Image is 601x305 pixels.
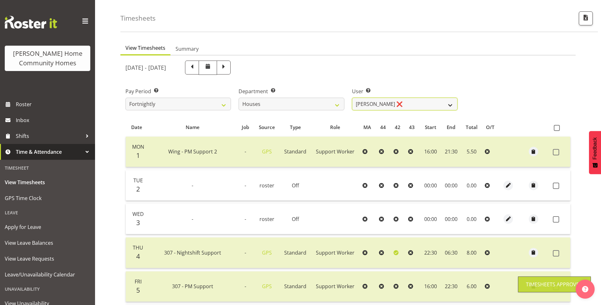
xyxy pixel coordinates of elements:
[5,222,90,232] span: Apply for Leave
[262,148,272,155] a: GPS
[16,131,82,141] span: Shifts
[424,124,437,131] div: Start
[441,237,461,268] td: 06:30
[176,45,199,53] span: Summary
[2,267,93,282] a: Leave/Unavailability Calendar
[2,174,93,190] a: View Timesheets
[239,88,344,95] label: Department
[125,88,231,95] label: Pay Period
[280,170,311,201] td: Off
[363,124,373,131] div: MA
[136,218,140,227] span: 3
[241,124,250,131] div: Job
[2,161,93,174] div: Timesheet
[5,238,90,248] span: View Leave Balances
[16,147,82,157] span: Time & Attendance
[280,204,311,234] td: Off
[259,216,274,223] span: roster
[444,124,457,131] div: End
[420,137,441,167] td: 16:00
[16,100,92,109] span: Roster
[441,170,461,201] td: 00:00
[132,143,144,150] span: Mon
[461,204,482,234] td: 0.00
[168,148,217,155] span: Wing - PM Support 2
[5,16,57,29] img: Rosterit website logo
[5,270,90,279] span: Leave/Unavailability Calendar
[16,115,92,125] span: Inbox
[441,271,461,302] td: 22:30
[151,124,234,131] div: Name
[125,44,165,52] span: View Timesheets
[133,177,143,184] span: Tue
[461,237,482,268] td: 8.00
[132,211,144,217] span: Wed
[129,124,144,131] div: Date
[262,283,272,290] a: GPS
[5,178,90,187] span: View Timesheets
[420,237,441,268] td: 22:30
[136,185,140,193] span: 2
[11,49,84,68] div: [PERSON_NAME] Home Community Homes
[582,286,588,292] img: help-xxl-2.png
[192,216,193,223] span: -
[461,170,482,201] td: 0.00
[314,124,356,131] div: Role
[280,237,311,268] td: Standard
[136,151,140,160] span: 1
[316,283,355,290] span: Support Worker
[579,11,593,25] button: Export CSV
[2,251,93,267] a: View Leave Requests
[592,137,598,159] span: Feedback
[420,204,441,234] td: 00:00
[245,249,246,256] span: -
[133,244,143,251] span: Thu
[461,137,482,167] td: 5.50
[245,216,246,223] span: -
[464,124,478,131] div: Total
[120,15,156,22] h4: Timesheets
[526,281,583,288] div: Timesheets Approved
[589,131,601,174] button: Feedback - Show survey
[172,283,213,290] span: 307 - PM Support
[420,170,441,201] td: 00:00
[245,148,246,155] span: -
[2,206,93,219] div: Leave
[164,249,221,256] span: 307 - Nightshift Support
[441,137,461,167] td: 21:30
[486,124,496,131] div: O/T
[441,204,461,234] td: 00:00
[280,271,311,302] td: Standard
[5,193,90,203] span: GPS Time Clock
[257,124,276,131] div: Source
[461,271,482,302] td: 6.00
[380,124,387,131] div: 44
[245,182,246,189] span: -
[259,182,274,189] span: roster
[5,254,90,263] span: View Leave Requests
[316,249,355,256] span: Support Worker
[262,249,272,256] a: GPS
[136,252,140,261] span: 4
[2,190,93,206] a: GPS Time Clock
[409,124,416,131] div: 43
[395,124,402,131] div: 42
[135,278,142,285] span: Fri
[2,235,93,251] a: View Leave Balances
[125,64,166,71] h5: [DATE] - [DATE]
[316,148,355,155] span: Support Worker
[280,137,311,167] td: Standard
[352,88,457,95] label: User
[192,182,193,189] span: -
[420,271,441,302] td: 16:00
[2,282,93,295] div: Unavailability
[245,283,246,290] span: -
[136,286,140,295] span: 5
[2,219,93,235] a: Apply for Leave
[284,124,307,131] div: Type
